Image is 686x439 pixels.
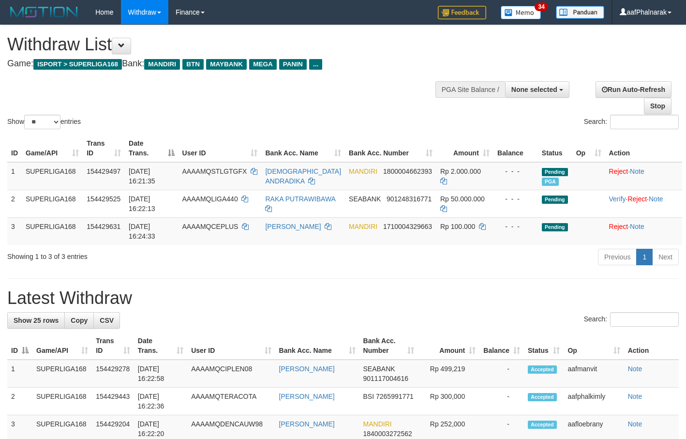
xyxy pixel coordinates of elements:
[83,135,125,162] th: Trans ID: activate to sort column ascending
[125,135,178,162] th: Date Trans.: activate to sort column descending
[349,195,381,203] span: SEABANK
[418,360,479,388] td: Rp 499,219
[383,223,432,230] span: Copy 1710004329663 to clipboard
[87,223,120,230] span: 154429631
[649,195,663,203] a: Note
[7,35,447,54] h1: Withdraw List
[628,393,642,400] a: Note
[261,135,345,162] th: Bank Acc. Name: activate to sort column ascending
[363,393,374,400] span: BSI
[624,332,679,360] th: Action
[609,223,628,230] a: Reject
[187,388,275,415] td: AAAAMQTERACOTA
[279,365,335,373] a: [PERSON_NAME]
[345,135,436,162] th: Bank Acc. Number: activate to sort column ascending
[535,2,548,11] span: 34
[584,312,679,327] label: Search:
[418,388,479,415] td: Rp 300,000
[363,420,392,428] span: MANDIRI
[134,388,187,415] td: [DATE] 16:22:36
[7,388,32,415] td: 2
[14,317,59,324] span: Show 25 rows
[134,360,187,388] td: [DATE] 16:22:58
[92,388,134,415] td: 154429443
[7,135,22,162] th: ID
[33,59,122,70] span: ISPORT > SUPERLIGA168
[7,288,679,308] h1: Latest Withdraw
[528,393,557,401] span: Accepted
[497,194,534,204] div: - - -
[32,388,92,415] td: SUPERLIGA168
[440,167,481,175] span: Rp 2.000.000
[598,249,637,265] a: Previous
[24,115,60,129] select: Showentries
[92,360,134,388] td: 154429278
[628,420,642,428] a: Note
[129,167,155,185] span: [DATE] 16:21:35
[376,393,414,400] span: Copy 7265991771 to clipboard
[497,222,534,231] div: - - -
[7,248,279,261] div: Showing 1 to 3 of 3 entries
[610,312,679,327] input: Search:
[387,195,432,203] span: Copy 901248316771 to clipboard
[542,223,568,231] span: Pending
[628,365,642,373] a: Note
[564,360,624,388] td: aafmanvit
[609,195,626,203] a: Verify
[630,167,644,175] a: Note
[440,223,475,230] span: Rp 100.000
[134,332,187,360] th: Date Trans.: activate to sort column ascending
[605,190,682,217] td: · ·
[22,135,83,162] th: Game/API: activate to sort column ascending
[7,162,22,190] td: 1
[187,360,275,388] td: AAAAMQCIPLEN08
[528,421,557,429] span: Accepted
[363,365,395,373] span: SEABANK
[7,332,32,360] th: ID: activate to sort column descending
[182,167,247,175] span: AAAAMQSTLGTGFX
[538,135,572,162] th: Status
[7,5,81,19] img: MOTION_logo.png
[187,332,275,360] th: User ID: activate to sort column ascending
[505,81,569,98] button: None selected
[542,196,568,204] span: Pending
[605,162,682,190] td: ·
[206,59,247,70] span: MAYBANK
[436,135,493,162] th: Amount: activate to sort column ascending
[265,223,321,230] a: [PERSON_NAME]
[92,332,134,360] th: Trans ID: activate to sort column ascending
[22,162,83,190] td: SUPERLIGA168
[493,135,538,162] th: Balance
[32,360,92,388] td: SUPERLIGA168
[7,115,81,129] label: Show entries
[249,59,277,70] span: MEGA
[129,195,155,212] span: [DATE] 16:22:13
[265,167,341,185] a: [DEMOGRAPHIC_DATA] ANDRADIKA
[644,98,671,114] a: Stop
[363,375,408,382] span: Copy 901117004616 to clipboard
[542,178,559,186] span: Marked by aafsoumeymey
[129,223,155,240] span: [DATE] 16:24:33
[7,190,22,217] td: 2
[279,420,335,428] a: [PERSON_NAME]
[7,59,447,69] h4: Game: Bank:
[596,81,671,98] a: Run Auto-Refresh
[7,360,32,388] td: 1
[438,6,486,19] img: Feedback.jpg
[265,195,335,203] a: RAKA PUTRAWIBAWA
[363,430,412,438] span: Copy 1840003272562 to clipboard
[87,195,120,203] span: 154429525
[279,59,307,70] span: PANIN
[22,217,83,245] td: SUPERLIGA168
[627,195,647,203] a: Reject
[528,365,557,374] span: Accepted
[584,115,679,129] label: Search:
[349,167,377,175] span: MANDIRI
[32,332,92,360] th: Game/API: activate to sort column ascending
[501,6,541,19] img: Button%20Memo.svg
[182,59,204,70] span: BTN
[636,249,653,265] a: 1
[479,332,524,360] th: Balance: activate to sort column ascending
[418,332,479,360] th: Amount: activate to sort column ascending
[275,332,359,360] th: Bank Acc. Name: activate to sort column ascending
